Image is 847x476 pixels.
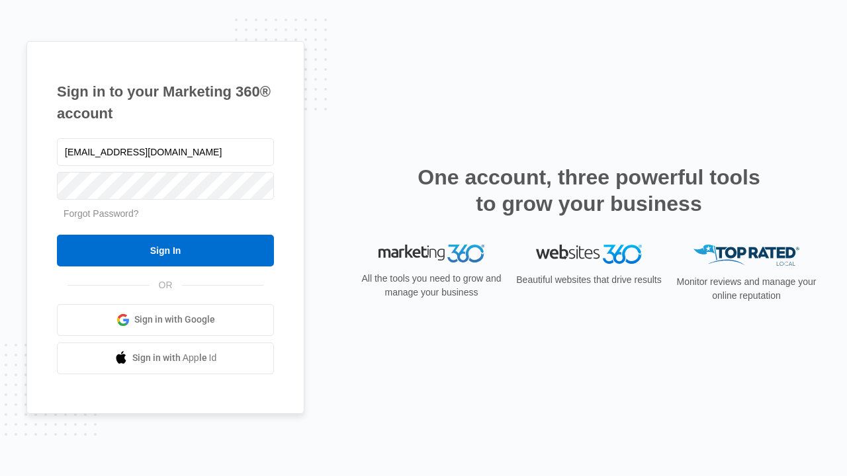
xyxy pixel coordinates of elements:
[57,304,274,336] a: Sign in with Google
[64,208,139,219] a: Forgot Password?
[57,235,274,266] input: Sign In
[672,275,821,303] p: Monitor reviews and manage your online reputation
[132,351,217,365] span: Sign in with Apple Id
[357,272,506,299] p: All the tools you need to grow and manage your business
[57,342,274,374] a: Sign in with Apple Id
[379,245,484,263] img: Marketing 360
[57,81,274,124] h1: Sign in to your Marketing 360® account
[134,313,215,327] span: Sign in with Google
[414,164,764,217] h2: One account, three powerful tools to grow your business
[536,245,642,264] img: Websites 360
[150,278,182,292] span: OR
[515,273,663,287] p: Beautiful websites that drive results
[693,245,799,266] img: Top Rated Local
[57,138,274,166] input: Email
